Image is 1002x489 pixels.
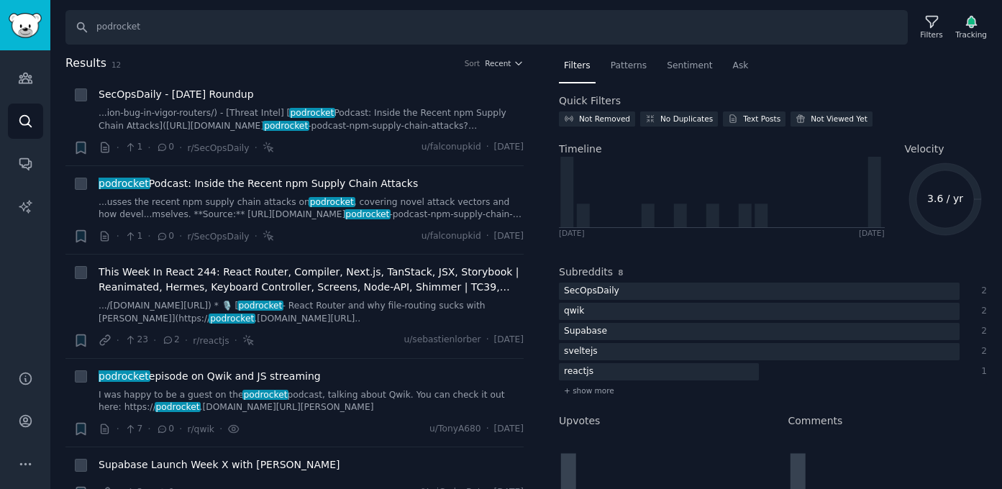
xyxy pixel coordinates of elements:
[345,209,391,219] span: podrocket
[99,389,524,414] a: I was happy to be a guest on thepodrocketpodcast, talking about Qwik. You can check it out here: ...
[494,141,524,154] span: [DATE]
[254,229,257,244] span: ·
[975,365,988,378] div: 1
[743,114,780,124] div: Text Posts
[156,423,174,436] span: 0
[162,334,180,347] span: 2
[187,424,214,434] span: r/qwik
[975,345,988,358] div: 2
[99,369,321,384] a: podrocketepisode on Qwik and JS streaming
[927,193,963,204] text: 3.6 / yr
[486,423,489,436] span: ·
[289,108,336,118] span: podrocket
[65,55,106,73] span: Results
[117,140,119,155] span: ·
[179,229,182,244] span: ·
[117,229,119,244] span: ·
[242,390,289,400] span: podrocket
[193,336,229,346] span: r/reactjs
[618,268,623,277] span: 8
[99,457,340,472] a: Supabase Launch Week X with [PERSON_NAME]
[422,230,481,243] span: u/falconupkid
[559,343,603,361] div: sveltejs
[111,60,121,69] span: 12
[404,334,480,347] span: u/sebastienlorber
[209,314,255,324] span: podrocket
[147,229,150,244] span: ·
[422,141,481,154] span: u/falconupkid
[124,334,148,347] span: 23
[117,421,119,437] span: ·
[99,176,418,191] span: Podcast: Inside the Recent npm Supply Chain Attacks
[254,140,257,155] span: ·
[153,333,156,348] span: ·
[485,58,511,68] span: Recent
[611,60,647,73] span: Patterns
[237,301,284,311] span: podrocket
[486,230,489,243] span: ·
[99,107,524,132] a: ...ion-bug-in-vigor-routers/) - [Threat Intel] [podrocketPodcast: Inside the Recent npm Supply Ch...
[179,140,182,155] span: ·
[429,423,481,436] span: u/TonyA680
[579,114,630,124] div: Not Removed
[975,285,988,298] div: 2
[494,423,524,436] span: [DATE]
[219,421,222,437] span: ·
[485,58,524,68] button: Recent
[975,325,988,338] div: 2
[559,303,589,321] div: qwik
[559,265,613,280] h2: Subreddits
[99,265,524,295] a: This Week In React 244: React Router, Compiler, Next.js, TanStack, JSX, Storybook | Reanimated, H...
[559,283,624,301] div: SecOpsDaily
[156,230,174,243] span: 0
[811,114,867,124] div: Not Viewed Yet
[147,421,150,437] span: ·
[156,141,174,154] span: 0
[955,29,987,40] div: Tracking
[465,58,480,68] div: Sort
[187,143,249,153] span: r/SecOpsDaily
[559,323,612,341] div: Supabase
[975,305,988,318] div: 2
[147,140,150,155] span: ·
[564,60,591,73] span: Filters
[124,230,142,243] span: 1
[859,228,885,238] div: [DATE]
[905,142,944,157] span: Velocity
[788,413,843,429] h2: Comments
[99,87,254,102] a: SecOpsDaily - [DATE] Roundup
[99,176,418,191] a: podrocketPodcast: Inside the Recent npm Supply Chain Attacks
[155,402,201,412] span: podrocket
[187,232,249,242] span: r/SecOpsDaily
[263,121,309,131] span: podrocket
[559,363,598,381] div: reactjs
[559,142,602,157] span: Timeline
[124,141,142,154] span: 1
[667,60,712,73] span: Sentiment
[559,413,600,429] h2: Upvotes
[99,369,321,384] span: episode on Qwik and JS streaming
[65,10,908,45] input: Search Keyword
[97,178,150,189] span: podrocket
[99,300,524,325] a: .../[DOMAIN_NAME][URL]) * 🎙️ [podrocket- React Router and why file-routing sucks with [PERSON_NAM...
[234,333,237,348] span: ·
[97,370,150,382] span: podrocket
[559,228,585,238] div: [DATE]
[309,197,355,207] span: podrocket
[117,333,119,348] span: ·
[99,196,524,221] a: ...usses the recent npm supply chain attacks onpodrocket, covering novel attack vectors and how d...
[564,385,614,396] span: + show more
[920,29,942,40] div: Filters
[185,333,188,348] span: ·
[124,423,142,436] span: 7
[486,334,489,347] span: ·
[494,334,524,347] span: [DATE]
[179,421,182,437] span: ·
[660,114,713,124] div: No Duplicates
[494,230,524,243] span: [DATE]
[559,93,621,109] h2: Quick Filters
[733,60,749,73] span: Ask
[486,141,489,154] span: ·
